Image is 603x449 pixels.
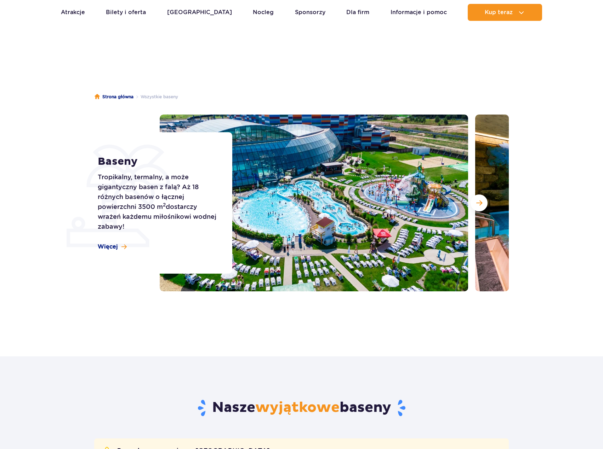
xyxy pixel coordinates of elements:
h1: Baseny [98,155,216,168]
a: Nocleg [253,4,274,21]
span: Więcej [98,243,118,251]
img: Zewnętrzna część Suntago z basenami i zjeżdżalniami, otoczona leżakami i zielenią [160,115,468,291]
a: Strona główna [95,93,133,100]
a: [GEOGRAPHIC_DATA] [167,4,232,21]
button: Następny slajd [471,194,488,211]
span: wyjątkowe [255,399,340,416]
button: Kup teraz [468,4,542,21]
li: Wszystkie baseny [133,93,178,100]
p: Tropikalny, termalny, a może gigantyczny basen z falą? Aż 18 różnych basenów o łącznej powierzchn... [98,172,216,232]
a: Atrakcje [61,4,85,21]
span: Kup teraz [485,9,513,16]
h2: Nasze baseny [94,399,509,417]
a: Informacje i pomoc [391,4,447,21]
a: Więcej [98,243,127,251]
sup: 2 [163,202,166,208]
a: Dla firm [346,4,369,21]
a: Bilety i oferta [106,4,146,21]
a: Sponsorzy [295,4,325,21]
